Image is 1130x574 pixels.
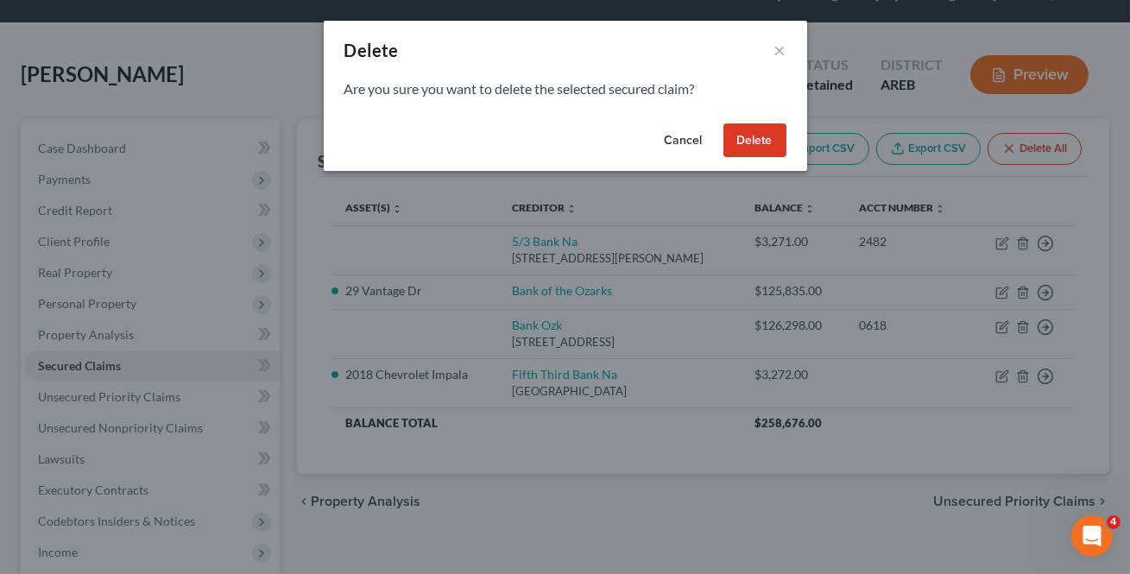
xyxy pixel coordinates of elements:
iframe: Intercom live chat [1071,515,1113,557]
button: Cancel [651,123,717,158]
button: Delete [723,123,786,158]
span: 4 [1107,515,1121,529]
p: Are you sure you want to delete the selected secured claim? [344,79,786,99]
button: × [774,40,786,60]
div: Delete [344,38,399,62]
